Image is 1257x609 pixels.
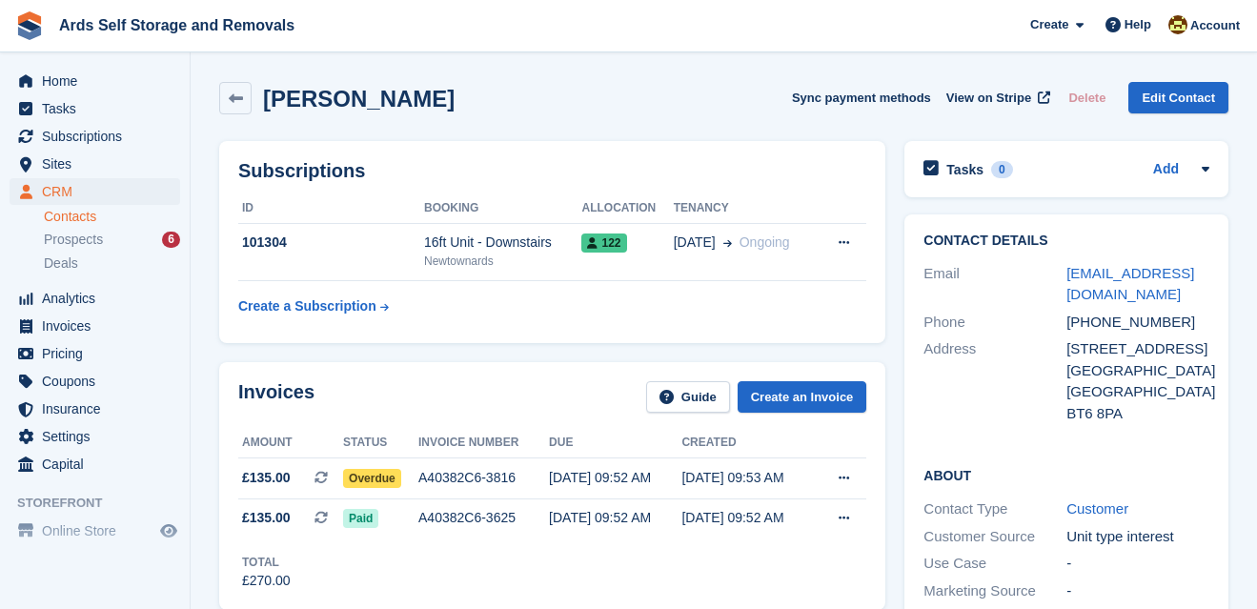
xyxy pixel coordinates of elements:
th: Created [681,428,814,458]
div: Address [923,338,1066,424]
div: Phone [923,312,1066,334]
div: 6 [162,232,180,248]
a: menu [10,451,180,477]
span: Analytics [42,285,156,312]
span: Help [1125,15,1151,34]
th: Tenancy [674,193,818,224]
a: Create an Invoice [738,381,867,413]
a: menu [10,151,180,177]
a: menu [10,95,180,122]
th: Status [343,428,418,458]
span: Account [1190,16,1240,35]
th: Booking [424,193,581,224]
span: Coupons [42,368,156,395]
div: [DATE] 09:52 AM [549,508,681,528]
div: A40382C6-3625 [418,508,549,528]
h2: Contact Details [923,233,1209,249]
span: £135.00 [242,468,291,488]
div: £270.00 [242,571,291,591]
div: Newtownards [424,253,581,270]
div: [DATE] 09:52 AM [549,468,681,488]
th: ID [238,193,424,224]
div: [GEOGRAPHIC_DATA] [1066,381,1209,403]
span: 122 [581,233,626,253]
a: menu [10,518,180,544]
a: Edit Contact [1128,82,1228,113]
div: [GEOGRAPHIC_DATA] [1066,360,1209,382]
div: BT6 8PA [1066,403,1209,425]
span: CRM [42,178,156,205]
span: Paid [343,509,378,528]
th: Due [549,428,681,458]
a: menu [10,368,180,395]
h2: Subscriptions [238,160,866,182]
span: Online Store [42,518,156,544]
span: [DATE] [674,233,716,253]
div: Unit type interest [1066,526,1209,548]
a: Guide [646,381,730,413]
div: Contact Type [923,498,1066,520]
span: Settings [42,423,156,450]
span: Create [1030,15,1068,34]
a: menu [10,178,180,205]
div: Use Case [923,553,1066,575]
h2: Tasks [946,161,983,178]
div: Total [242,554,291,571]
a: menu [10,123,180,150]
span: Ongoing [740,234,790,250]
div: - [1066,553,1209,575]
div: - [1066,580,1209,602]
span: Capital [42,451,156,477]
span: Invoices [42,313,156,339]
div: [DATE] 09:53 AM [681,468,814,488]
span: Overdue [343,469,401,488]
div: 0 [991,161,1013,178]
a: menu [10,396,180,422]
div: 16ft Unit - Downstairs [424,233,581,253]
a: Add [1153,159,1179,181]
div: Marketing Source [923,580,1066,602]
span: Home [42,68,156,94]
a: menu [10,285,180,312]
a: menu [10,340,180,367]
a: Ards Self Storage and Removals [51,10,302,41]
span: View on Stripe [946,89,1031,108]
span: Storefront [17,494,190,513]
button: Delete [1061,82,1113,113]
a: Customer [1066,500,1128,517]
th: Invoice number [418,428,549,458]
h2: About [923,465,1209,484]
a: [EMAIL_ADDRESS][DOMAIN_NAME] [1066,265,1194,303]
a: View on Stripe [939,82,1054,113]
img: Mark McFerran [1168,15,1187,34]
div: Email [923,263,1066,306]
h2: Invoices [238,381,314,413]
a: Contacts [44,208,180,226]
a: Prospects 6 [44,230,180,250]
span: Sites [42,151,156,177]
img: stora-icon-8386f47178a22dfd0bd8f6a31ec36ba5ce8667c1dd55bd0f319d3a0aa187defe.svg [15,11,44,40]
span: Insurance [42,396,156,422]
a: menu [10,423,180,450]
a: Deals [44,254,180,274]
div: Customer Source [923,526,1066,548]
a: Create a Subscription [238,289,389,324]
span: Deals [44,254,78,273]
div: A40382C6-3816 [418,468,549,488]
div: [DATE] 09:52 AM [681,508,814,528]
a: menu [10,68,180,94]
div: Create a Subscription [238,296,376,316]
span: Prospects [44,231,103,249]
div: [PHONE_NUMBER] [1066,312,1209,334]
a: Preview store [157,519,180,542]
span: Pricing [42,340,156,367]
span: Subscriptions [42,123,156,150]
th: Allocation [581,193,673,224]
a: menu [10,313,180,339]
div: [STREET_ADDRESS] [1066,338,1209,360]
div: 101304 [238,233,424,253]
button: Sync payment methods [792,82,931,113]
h2: [PERSON_NAME] [263,86,455,112]
span: Tasks [42,95,156,122]
th: Amount [238,428,343,458]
